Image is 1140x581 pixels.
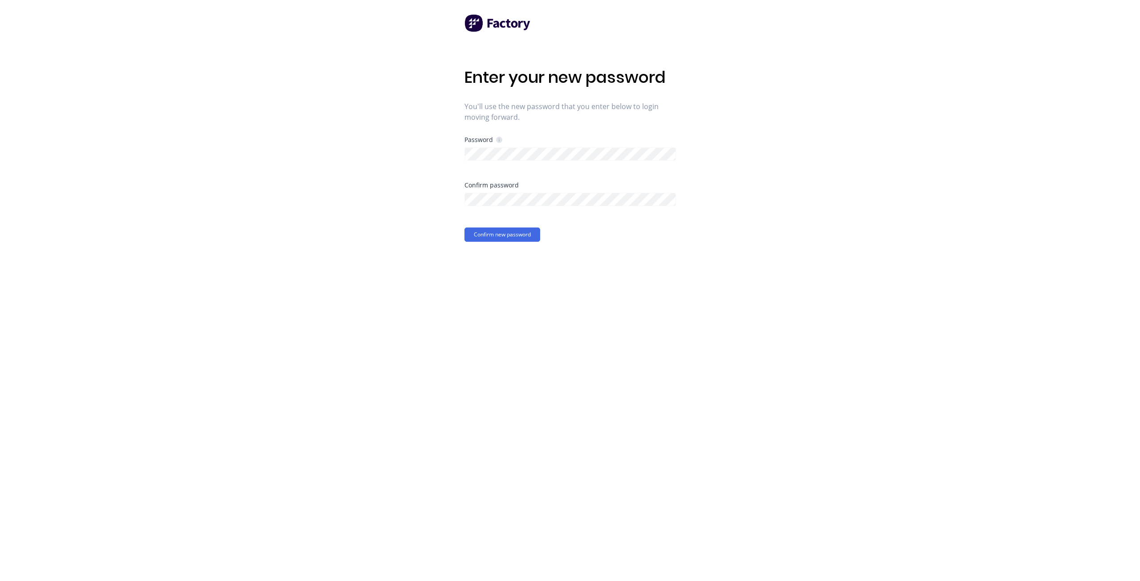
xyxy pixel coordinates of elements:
[464,182,676,188] div: Confirm password
[464,14,531,32] img: Factory
[464,135,502,144] div: Password
[464,101,676,122] span: You'll use the new password that you enter below to login moving forward.
[464,228,540,242] button: Confirm new password
[464,68,676,87] h1: Enter your new password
